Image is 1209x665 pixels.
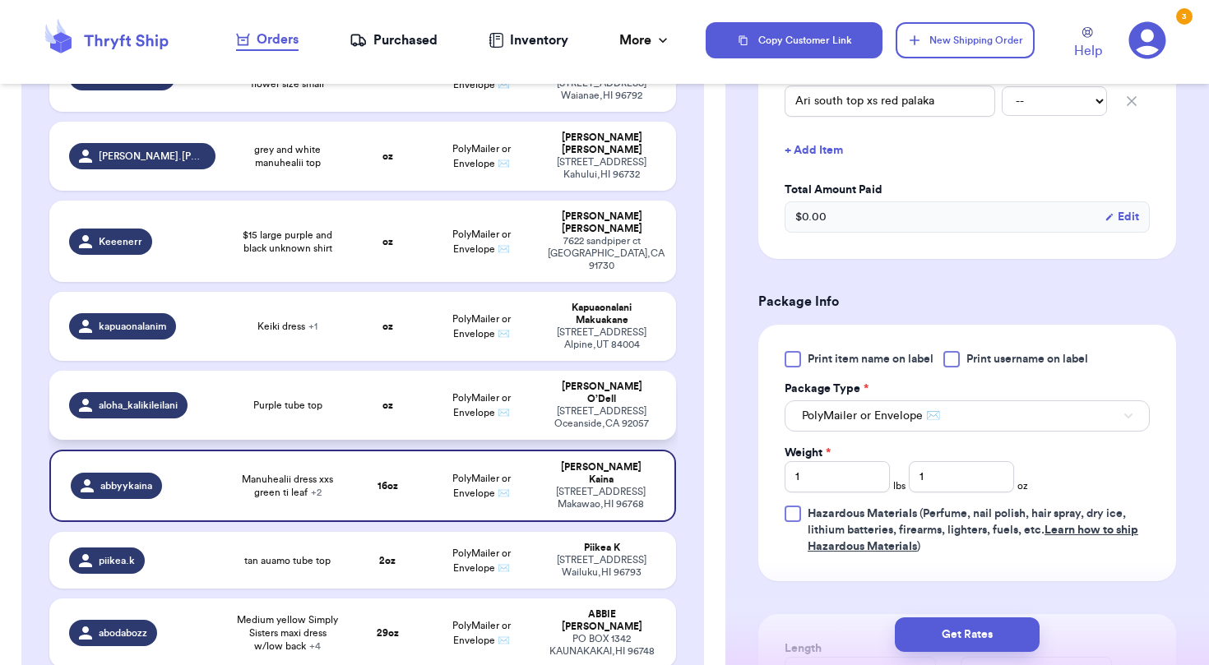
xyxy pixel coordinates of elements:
span: PolyMailer or Envelope ✉️ [452,229,511,254]
div: [PERSON_NAME] [PERSON_NAME] [548,210,655,235]
a: Orders [236,30,299,51]
a: Inventory [489,30,568,50]
span: abodabozz [99,626,147,640]
span: + 2 [311,487,322,497]
span: Keeenerr [99,235,142,248]
div: [PERSON_NAME] [PERSON_NAME] [548,132,655,156]
label: Package Type [785,381,869,397]
span: lbs [893,479,906,492]
a: 3 [1128,21,1166,59]
div: PO BOX 1342 KAUNAKAKAI , HI 96748 [548,633,655,658]
span: Hazardous Materials [808,508,917,520]
label: Weight [785,445,831,461]
strong: 29 oz [377,628,399,638]
strong: oz [382,151,393,161]
div: [STREET_ADDRESS] Makawao , HI 96768 [548,486,654,510]
div: 7622 sandpiper ct [GEOGRAPHIC_DATA] , CA 91730 [548,235,655,272]
span: PolyMailer or Envelope ✉️ [802,408,940,424]
div: [STREET_ADDRESS] Alpine , UT 84004 [548,326,655,351]
span: PolyMailer or Envelope ✉️ [452,314,511,339]
div: [STREET_ADDRESS] Kahului , HI 96732 [548,156,655,181]
div: Kapuaonalani Makuakane [548,302,655,326]
label: Total Amount Paid [785,182,1150,198]
button: Get Rates [895,617,1040,652]
span: tan auamo tube top [244,554,331,567]
span: abbyykaina [100,479,152,492]
a: Purchased [350,30,438,50]
strong: oz [382,400,393,410]
h3: Package Info [758,292,1176,312]
span: PolyMailer or Envelope ✉️ [452,621,511,645]
div: ABBIE [PERSON_NAME] [548,608,655,633]
div: [STREET_ADDRESS] Oceanside , CA 92057 [548,405,655,430]
span: PolyMailer or Envelope ✉️ [452,144,511,169]
span: (Perfume, nail polish, hair spray, dry ice, lithium batteries, firearms, lighters, fuels, etc. ) [808,508,1138,552]
span: $ 0.00 [795,209,827,225]
span: Print item name on label [808,351,933,367]
span: Purple tube top [253,399,322,412]
span: PolyMailer or Envelope ✉️ [452,548,511,573]
div: [PERSON_NAME] Kaina [548,461,654,486]
button: PolyMailer or Envelope ✉️ [785,400,1150,432]
strong: oz [382,237,393,247]
div: Piikea K [548,542,655,554]
div: Orders [236,30,299,49]
span: Help [1074,41,1102,61]
button: + Add Item [778,132,1156,169]
strong: 2 oz [379,556,396,566]
span: aloha_kalikileilani [99,399,178,412]
div: [PERSON_NAME] O’Dell [548,381,655,405]
span: kapuaonalanim [99,320,166,333]
span: oz [1017,479,1028,492]
span: [PERSON_NAME].[PERSON_NAME] [99,150,205,163]
a: Help [1074,27,1102,61]
strong: 16 oz [378,481,398,491]
span: Manuhealii dress xxs green ti leaf [235,473,340,499]
span: Keiki dress [257,320,317,333]
button: Copy Customer Link [706,22,883,58]
strong: oz [382,321,393,331]
div: 3 [1176,8,1193,25]
button: New Shipping Order [896,22,1034,58]
div: [STREET_ADDRESS] Waianae , HI 96792 [548,77,655,102]
div: More [619,30,671,50]
span: + 4 [309,641,321,651]
span: piikea.k [99,554,135,567]
span: + 1 [308,321,317,331]
span: PolyMailer or Envelope ✉️ [452,393,511,418]
span: Print username on label [966,351,1088,367]
span: Medium yellow Simply Sisters maxi dress w/low back [235,613,340,653]
div: [STREET_ADDRESS] Wailuku , HI 96793 [548,554,655,579]
span: grey and white manuhealii top [235,143,340,169]
button: Edit [1105,209,1139,225]
span: $15 large purple and black unknown shirt [235,229,340,255]
span: PolyMailer or Envelope ✉️ [452,473,511,498]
